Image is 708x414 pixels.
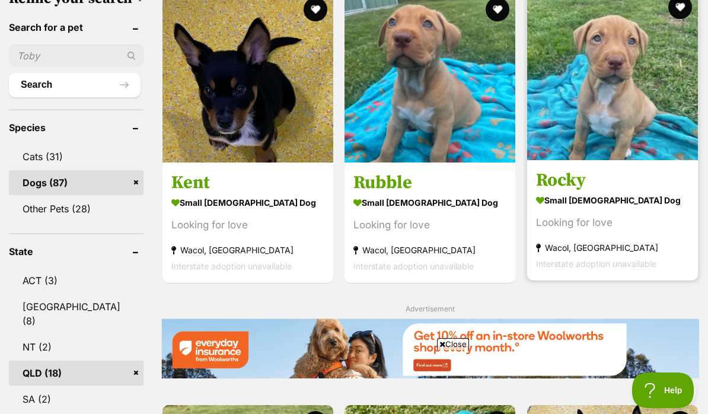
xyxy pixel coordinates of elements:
[9,122,143,133] header: Species
[437,338,469,350] span: Close
[353,217,506,233] div: Looking for love
[9,44,143,67] input: Toby
[536,240,689,256] strong: Wacol, [GEOGRAPHIC_DATA]
[66,355,642,408] iframe: Advertisement
[353,171,506,194] h3: Rubble
[9,335,143,359] a: NT (2)
[536,169,689,192] h3: Rocky
[9,22,143,33] header: Search for a pet
[536,215,689,231] div: Looking for love
[171,242,324,258] strong: Wacol, [GEOGRAPHIC_DATA]
[353,194,506,211] strong: small [DEMOGRAPHIC_DATA] Dog
[9,294,143,333] a: [GEOGRAPHIC_DATA] (8)
[9,268,143,293] a: ACT (3)
[171,217,324,233] div: Looking for love
[161,319,699,378] img: Everyday Insurance promotional banner
[9,73,141,97] button: Search
[632,372,696,408] iframe: Help Scout Beacon - Open
[9,361,143,386] a: QLD (18)
[9,170,143,195] a: Dogs (87)
[9,144,143,169] a: Cats (31)
[9,387,143,412] a: SA (2)
[527,160,698,281] a: Rocky small [DEMOGRAPHIC_DATA] Dog Looking for love Wacol, [GEOGRAPHIC_DATA] Interstate adoption ...
[536,192,689,209] strong: small [DEMOGRAPHIC_DATA] Dog
[353,261,474,271] span: Interstate adoption unavailable
[162,163,333,283] a: Kent small [DEMOGRAPHIC_DATA] Dog Looking for love Wacol, [GEOGRAPHIC_DATA] Interstate adoption u...
[345,163,515,283] a: Rubble small [DEMOGRAPHIC_DATA] Dog Looking for love Wacol, [GEOGRAPHIC_DATA] Interstate adoption...
[171,194,324,211] strong: small [DEMOGRAPHIC_DATA] Dog
[9,246,143,257] header: State
[171,261,292,271] span: Interstate adoption unavailable
[353,242,506,258] strong: Wacol, [GEOGRAPHIC_DATA]
[406,304,455,313] span: Advertisement
[171,171,324,194] h3: Kent
[161,319,699,380] a: Everyday Insurance promotional banner
[9,196,143,221] a: Other Pets (28)
[536,259,656,269] span: Interstate adoption unavailable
